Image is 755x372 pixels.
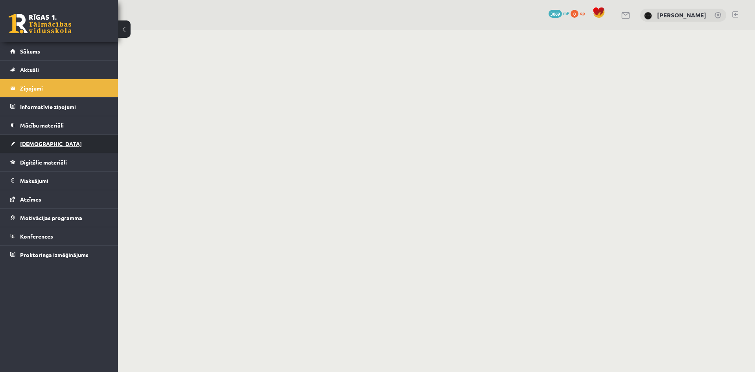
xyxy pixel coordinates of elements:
[10,98,108,116] a: Informatīvie ziņojumi
[549,10,569,16] a: 3069 mP
[10,172,108,190] a: Maksājumi
[10,116,108,134] a: Mācību materiāli
[20,251,88,258] span: Proktoringa izmēģinājums
[10,209,108,227] a: Motivācijas programma
[644,12,652,20] img: Ansis Eglājs
[571,10,589,16] a: 0 xp
[10,135,108,153] a: [DEMOGRAPHIC_DATA]
[580,10,585,16] span: xp
[10,153,108,171] a: Digitālie materiāli
[10,227,108,245] a: Konferences
[10,61,108,79] a: Aktuāli
[20,98,108,116] legend: Informatīvie ziņojumi
[20,48,40,55] span: Sākums
[657,11,706,19] a: [PERSON_NAME]
[549,10,562,18] span: 3069
[10,79,108,97] a: Ziņojumi
[20,79,108,97] legend: Ziņojumi
[20,122,64,129] span: Mācību materiāli
[9,14,72,33] a: Rīgas 1. Tālmācības vidusskola
[10,246,108,264] a: Proktoringa izmēģinājums
[20,66,39,73] span: Aktuāli
[10,190,108,208] a: Atzīmes
[20,214,82,221] span: Motivācijas programma
[563,10,569,16] span: mP
[571,10,578,18] span: 0
[20,159,67,166] span: Digitālie materiāli
[20,233,53,240] span: Konferences
[20,140,82,147] span: [DEMOGRAPHIC_DATA]
[10,42,108,60] a: Sākums
[20,172,108,190] legend: Maksājumi
[20,196,41,203] span: Atzīmes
